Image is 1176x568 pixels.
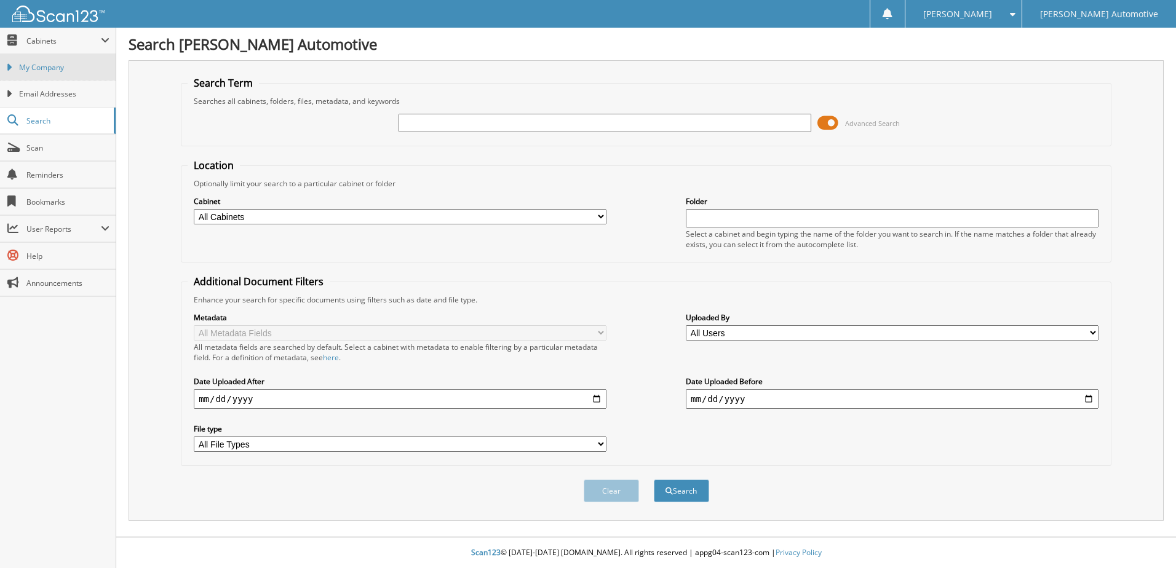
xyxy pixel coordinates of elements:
div: Optionally limit your search to a particular cabinet or folder [188,178,1105,189]
label: Date Uploaded Before [686,376,1099,387]
input: end [686,389,1099,409]
label: Metadata [194,312,606,323]
h1: Search [PERSON_NAME] Automotive [129,34,1164,54]
label: File type [194,424,606,434]
button: Clear [584,479,639,502]
span: Cabinets [26,36,101,46]
span: Reminders [26,170,109,180]
span: Search [26,116,108,126]
label: Uploaded By [686,312,1099,323]
span: [PERSON_NAME] [923,10,992,18]
div: Enhance your search for specific documents using filters such as date and file type. [188,294,1105,305]
legend: Additional Document Filters [188,275,330,288]
span: User Reports [26,224,101,234]
label: Cabinet [194,196,606,207]
button: Search [654,479,709,502]
label: Folder [686,196,1099,207]
div: Select a cabinet and begin typing the name of the folder you want to search in. If the name match... [686,229,1099,250]
legend: Location [188,159,240,172]
span: Help [26,251,109,261]
span: Bookmarks [26,197,109,207]
span: My Company [19,62,109,73]
div: Searches all cabinets, folders, files, metadata, and keywords [188,96,1105,106]
iframe: Chat Widget [1114,509,1176,568]
span: Email Addresses [19,89,109,100]
div: © [DATE]-[DATE] [DOMAIN_NAME]. All rights reserved | appg04-scan123-com | [116,538,1176,568]
div: All metadata fields are searched by default. Select a cabinet with metadata to enable filtering b... [194,342,606,363]
span: [PERSON_NAME] Automotive [1040,10,1158,18]
img: scan123-logo-white.svg [12,6,105,22]
span: Scan123 [471,547,501,558]
a: Privacy Policy [776,547,822,558]
span: Announcements [26,278,109,288]
input: start [194,389,606,409]
legend: Search Term [188,76,259,90]
span: Advanced Search [845,119,900,128]
label: Date Uploaded After [194,376,606,387]
span: Scan [26,143,109,153]
a: here [323,352,339,363]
